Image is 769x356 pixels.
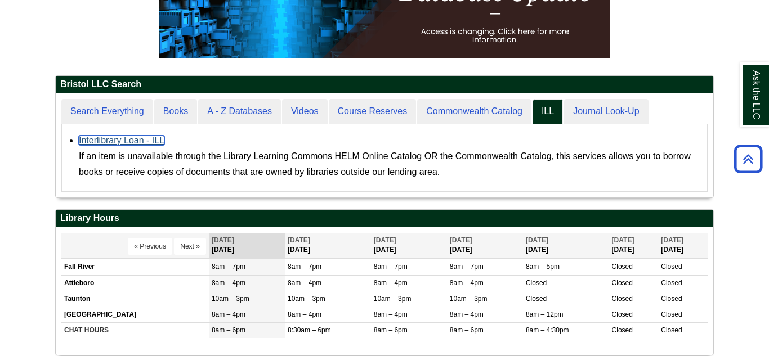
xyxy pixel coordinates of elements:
span: [DATE] [288,236,310,244]
th: [DATE] [523,233,609,258]
span: Closed [661,326,682,334]
span: 8am – 4pm [374,279,408,287]
div: If an item is unavailable through the Library Learning Commons HELM Online Catalog OR the Commonw... [79,148,701,180]
th: [DATE] [609,233,659,258]
span: 8:30am – 6pm [288,326,331,334]
span: [DATE] [212,236,234,244]
a: Commonwealth Catalog [417,99,531,124]
th: [DATE] [209,233,285,258]
button: « Previous [128,238,172,255]
a: Search Everything [61,99,153,124]
span: Closed [612,263,633,271]
td: [GEOGRAPHIC_DATA] [61,307,209,322]
th: [DATE] [658,233,708,258]
span: 8am – 12pm [526,310,564,318]
td: CHAT HOURS [61,323,209,339]
span: Closed [612,310,633,318]
span: 8am – 5pm [526,263,560,271]
a: Journal Look-Up [564,99,648,124]
a: ILL [533,99,563,124]
a: Interlibrary Loan - ILL [79,136,164,145]
span: 8am – 6pm [212,326,245,334]
span: 8am – 7pm [212,263,245,271]
span: 8am – 4:30pm [526,326,569,334]
a: Course Reserves [329,99,417,124]
span: 8am – 6pm [374,326,408,334]
span: 8am – 7pm [450,263,484,271]
span: Closed [612,279,633,287]
a: A - Z Databases [198,99,281,124]
span: [DATE] [526,236,548,244]
a: Books [154,99,197,124]
span: 8am – 4pm [374,310,408,318]
span: 10am – 3pm [374,295,412,303]
span: Closed [661,310,682,318]
span: 8am – 4pm [288,310,321,318]
span: 8am – 4pm [450,310,484,318]
span: 8am – 4pm [450,279,484,287]
th: [DATE] [285,233,371,258]
span: 8am – 4pm [288,279,321,287]
span: [DATE] [374,236,396,244]
span: 8am – 4pm [212,279,245,287]
span: 10am – 3pm [450,295,488,303]
span: 8am – 7pm [374,263,408,271]
span: Closed [661,295,682,303]
span: 10am – 3pm [212,295,249,303]
button: Next » [174,238,206,255]
td: Attleboro [61,275,209,291]
span: Closed [612,295,633,303]
h2: Bristol LLC Search [56,76,713,93]
span: Closed [526,279,547,287]
span: 8am – 7pm [288,263,321,271]
span: Closed [526,295,547,303]
span: [DATE] [661,236,683,244]
span: [DATE] [612,236,634,244]
span: 8am – 4pm [212,310,245,318]
span: Closed [612,326,633,334]
span: [DATE] [450,236,472,244]
span: 10am – 3pm [288,295,325,303]
a: Videos [282,99,328,124]
th: [DATE] [371,233,447,258]
span: Closed [661,263,682,271]
span: 8am – 6pm [450,326,484,334]
td: Taunton [61,291,209,307]
span: Closed [661,279,682,287]
td: Fall River [61,259,209,275]
th: [DATE] [447,233,523,258]
a: Back to Top [730,151,766,166]
h2: Library Hours [56,210,713,227]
